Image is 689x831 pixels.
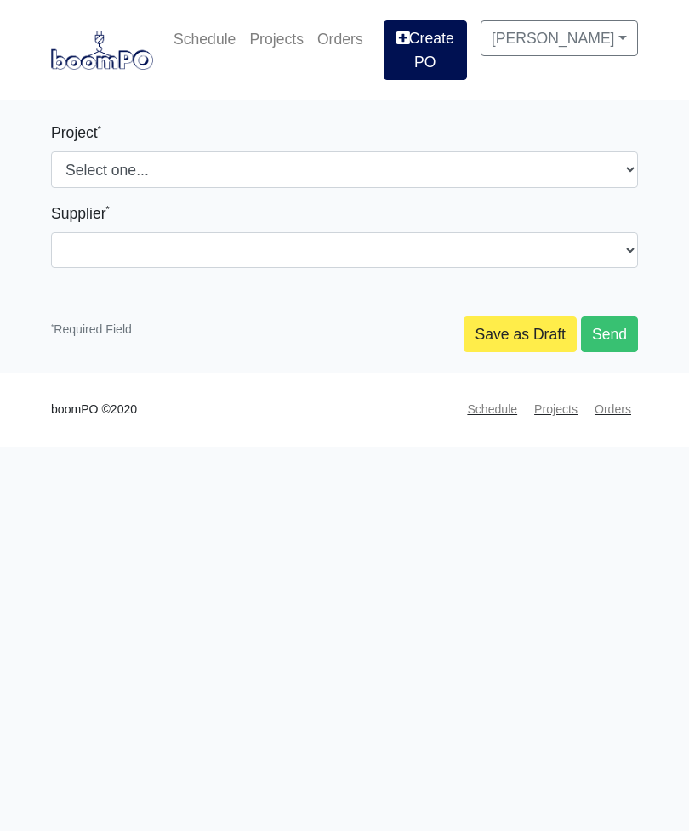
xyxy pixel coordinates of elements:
small: boomPO ©2020 [51,400,137,419]
label: Supplier [51,202,110,225]
a: Create PO [384,20,467,80]
a: Projects [527,393,584,426]
label: Project [51,121,101,145]
a: Projects [242,20,310,58]
small: Required Field [51,322,132,336]
a: Orders [310,20,370,58]
a: Send [581,316,638,352]
a: Schedule [460,393,524,426]
a: Save as Draft [464,316,577,352]
a: Orders [588,393,638,426]
a: Schedule [167,20,242,58]
a: [PERSON_NAME] [481,20,638,56]
img: boomPO [51,31,153,70]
